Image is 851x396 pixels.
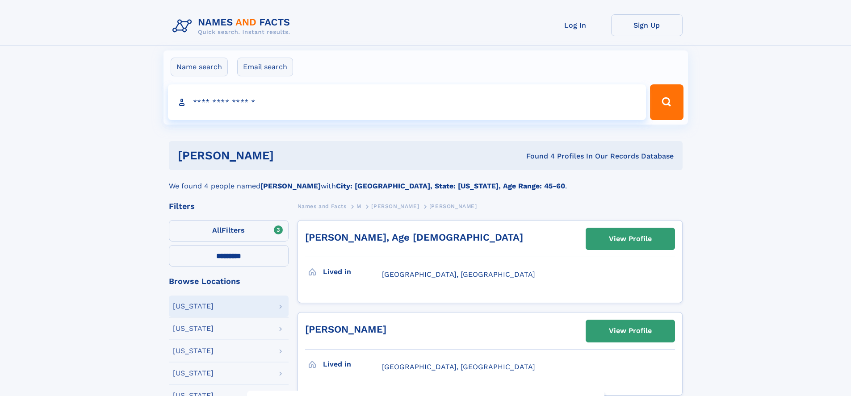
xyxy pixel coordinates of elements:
[260,182,321,190] b: [PERSON_NAME]
[168,84,646,120] input: search input
[171,58,228,76] label: Name search
[323,357,382,372] h3: Lived in
[237,58,293,76] label: Email search
[650,84,683,120] button: Search Button
[356,200,361,212] a: M
[173,303,214,310] div: [US_STATE]
[382,270,535,279] span: [GEOGRAPHIC_DATA], [GEOGRAPHIC_DATA]
[323,264,382,279] h3: Lived in
[611,14,683,36] a: Sign Up
[169,14,298,38] img: Logo Names and Facts
[540,14,611,36] a: Log In
[173,347,214,354] div: [US_STATE]
[429,203,477,209] span: [PERSON_NAME]
[173,370,214,377] div: [US_STATE]
[212,226,222,234] span: All
[169,220,289,242] label: Filters
[169,202,289,210] div: Filters
[336,182,565,190] b: City: [GEOGRAPHIC_DATA], State: [US_STATE], Age Range: 45-60
[400,151,674,161] div: Found 4 Profiles In Our Records Database
[169,170,683,192] div: We found 4 people named with .
[609,229,652,249] div: View Profile
[371,203,419,209] span: [PERSON_NAME]
[173,325,214,332] div: [US_STATE]
[382,363,535,371] span: [GEOGRAPHIC_DATA], [GEOGRAPHIC_DATA]
[586,228,675,250] a: View Profile
[305,324,386,335] a: [PERSON_NAME]
[356,203,361,209] span: M
[609,321,652,341] div: View Profile
[178,150,400,161] h1: [PERSON_NAME]
[169,277,289,285] div: Browse Locations
[305,232,523,243] a: [PERSON_NAME], Age [DEMOGRAPHIC_DATA]
[298,200,347,212] a: Names and Facts
[371,200,419,212] a: [PERSON_NAME]
[586,320,675,342] a: View Profile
